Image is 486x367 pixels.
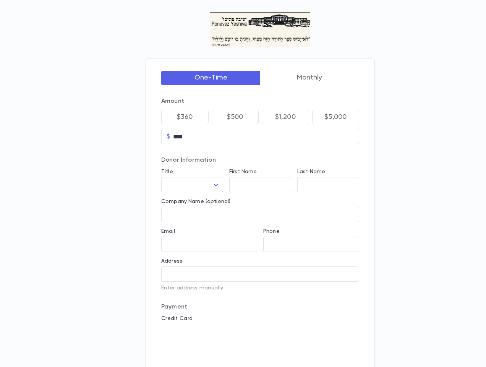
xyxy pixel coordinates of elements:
[161,285,359,291] p: Enter address manually
[161,169,173,175] label: Title
[161,303,359,311] p: Payment
[212,110,259,124] button: $500
[324,113,347,121] p: $5,000
[210,12,311,47] img: Logo
[161,198,230,205] label: Company Name (optional)
[260,71,360,85] button: Monthly
[161,258,182,264] label: Address
[229,169,257,175] label: First Name
[263,228,280,234] label: Phone
[161,110,209,124] button: $360
[161,177,223,192] div: ​
[161,71,261,85] button: One-Time
[161,315,359,322] p: Credit Card
[177,113,193,121] p: $360
[161,228,175,234] label: Email
[275,113,296,121] p: $1,200
[167,133,170,140] p: $
[161,97,359,105] p: Amount
[262,110,309,124] button: $1,200
[312,110,360,124] button: $5,000
[297,169,325,175] label: Last Name
[227,113,243,121] p: $500
[161,156,359,164] p: Donor Information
